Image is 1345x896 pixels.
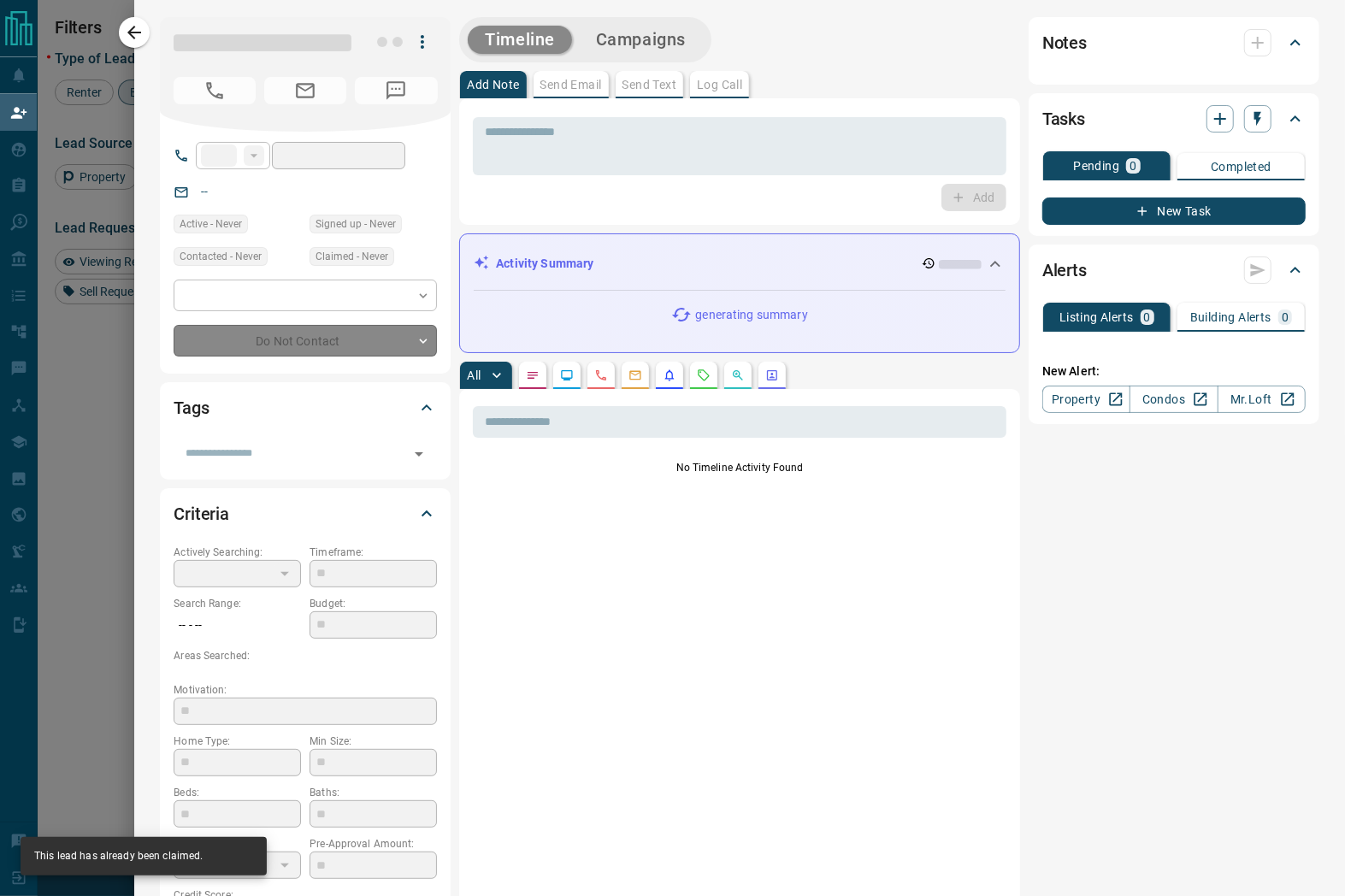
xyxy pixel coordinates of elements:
[174,325,437,357] div: Do Not Contact
[1042,98,1306,139] div: Tasks
[474,248,1006,280] div: Activity Summary
[174,785,301,800] p: Beds:
[468,26,572,54] button: Timeline
[174,394,209,421] h2: Tags
[1144,311,1151,323] p: 0
[174,77,256,104] span: No Number
[310,836,437,852] p: Pre-Approval Amount:
[496,255,593,273] p: Activity Summary
[174,596,301,611] p: Search Range:
[1130,386,1218,413] a: Condos
[731,368,745,382] svg: Opportunities
[1042,363,1306,380] p: New Alert:
[1042,250,1306,291] div: Alerts
[1042,29,1087,56] h2: Notes
[765,368,779,382] svg: Agent Actions
[174,387,437,428] div: Tags
[594,368,608,382] svg: Calls
[695,306,807,324] p: generating summary
[628,368,642,382] svg: Emails
[1211,161,1271,173] p: Completed
[174,545,301,560] p: Actively Searching:
[1073,160,1119,172] p: Pending
[174,734,301,749] p: Home Type:
[526,368,540,382] svg: Notes
[1130,160,1136,172] p: 0
[697,368,711,382] svg: Requests
[34,842,204,870] div: This lead has already been claimed.
[174,611,301,640] p: -- - --
[1059,311,1134,323] p: Listing Alerts
[1042,256,1087,284] h2: Alerts
[310,545,437,560] p: Timeframe:
[1042,105,1085,133] h2: Tasks
[174,682,437,698] p: Motivation:
[355,77,437,104] span: No Number
[467,369,481,381] p: All
[1042,22,1306,63] div: Notes
[310,734,437,749] p: Min Size:
[264,77,346,104] span: No Email
[316,215,396,233] span: Signed up - Never
[201,185,208,198] a: --
[407,442,431,466] button: Open
[467,79,519,91] p: Add Note
[1042,197,1306,225] button: New Task
[560,368,574,382] svg: Lead Browsing Activity
[473,460,1006,475] p: No Timeline Activity Found
[316,248,388,265] span: Claimed - Never
[663,368,676,382] svg: Listing Alerts
[174,493,437,534] div: Criteria
[1042,386,1130,413] a: Property
[310,785,437,800] p: Baths:
[174,500,229,528] h2: Criteria
[1282,311,1289,323] p: 0
[310,596,437,611] p: Budget:
[180,248,262,265] span: Contacted - Never
[174,648,437,663] p: Areas Searched:
[1218,386,1306,413] a: Mr.Loft
[1190,311,1271,323] p: Building Alerts
[579,26,703,54] button: Campaigns
[180,215,242,233] span: Active - Never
